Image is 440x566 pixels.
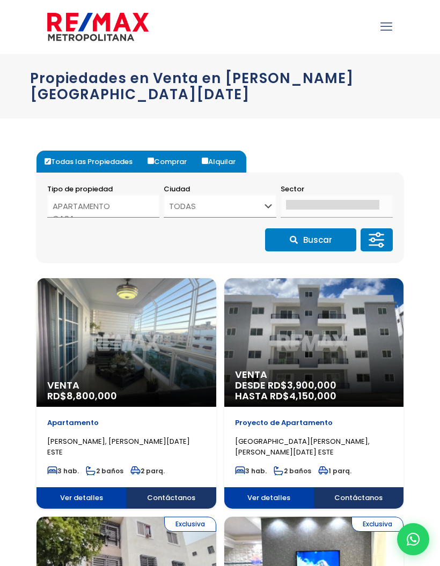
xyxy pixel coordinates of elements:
[314,487,404,509] span: Contáctanos
[289,389,336,403] span: 4,150,000
[235,418,393,428] p: Proyecto de Apartamento
[235,466,267,475] span: 3 hab.
[145,151,197,173] label: Comprar
[45,158,51,165] input: Todas las Propiedades
[47,380,206,391] span: Venta
[30,70,410,102] h1: Propiedades en Venta en [PERSON_NAME][GEOGRAPHIC_DATA][DATE]
[36,487,126,509] span: Ver detalles
[164,517,216,532] span: Exclusiva
[47,184,113,194] span: Tipo de propiedad
[281,184,304,194] span: Sector
[148,158,154,164] input: Comprar
[199,151,246,173] label: Alquilar
[164,184,190,194] span: Ciudad
[126,487,216,509] span: Contáctanos
[318,466,351,475] span: 1 parq.
[42,151,143,173] label: Todas las Propiedades
[47,466,79,475] span: 3 hab.
[86,466,123,475] span: 2 baños
[224,278,404,509] a: Venta DESDE RD$3,900,000 HASTA RD$4,150,000 Proyecto de Apartamento [GEOGRAPHIC_DATA][PERSON_NAME...
[274,466,311,475] span: 2 baños
[287,378,336,392] span: 3,900,000
[351,517,404,532] span: Exclusiva
[224,487,314,509] span: Ver detalles
[47,11,149,43] img: remax-metropolitana-logo
[235,369,393,380] span: Venta
[47,389,117,403] span: RD$
[265,228,356,251] button: Buscar
[235,436,370,457] span: [GEOGRAPHIC_DATA][PERSON_NAME], [PERSON_NAME][DATE] ESTE
[377,18,395,36] a: mobile menu
[53,200,146,212] option: APARTAMENTO
[47,418,206,428] p: Apartamento
[130,466,165,475] span: 2 parq.
[235,380,393,401] span: DESDE RD$
[202,158,208,164] input: Alquilar
[47,436,190,457] span: [PERSON_NAME], [PERSON_NAME][DATE] ESTE
[67,389,117,403] span: 8,800,000
[53,212,146,225] option: CASA
[36,278,216,509] a: Venta RD$8,800,000 Apartamento [PERSON_NAME], [PERSON_NAME][DATE] ESTE 3 hab. 2 baños 2 parq. Ver...
[235,391,393,401] span: HASTA RD$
